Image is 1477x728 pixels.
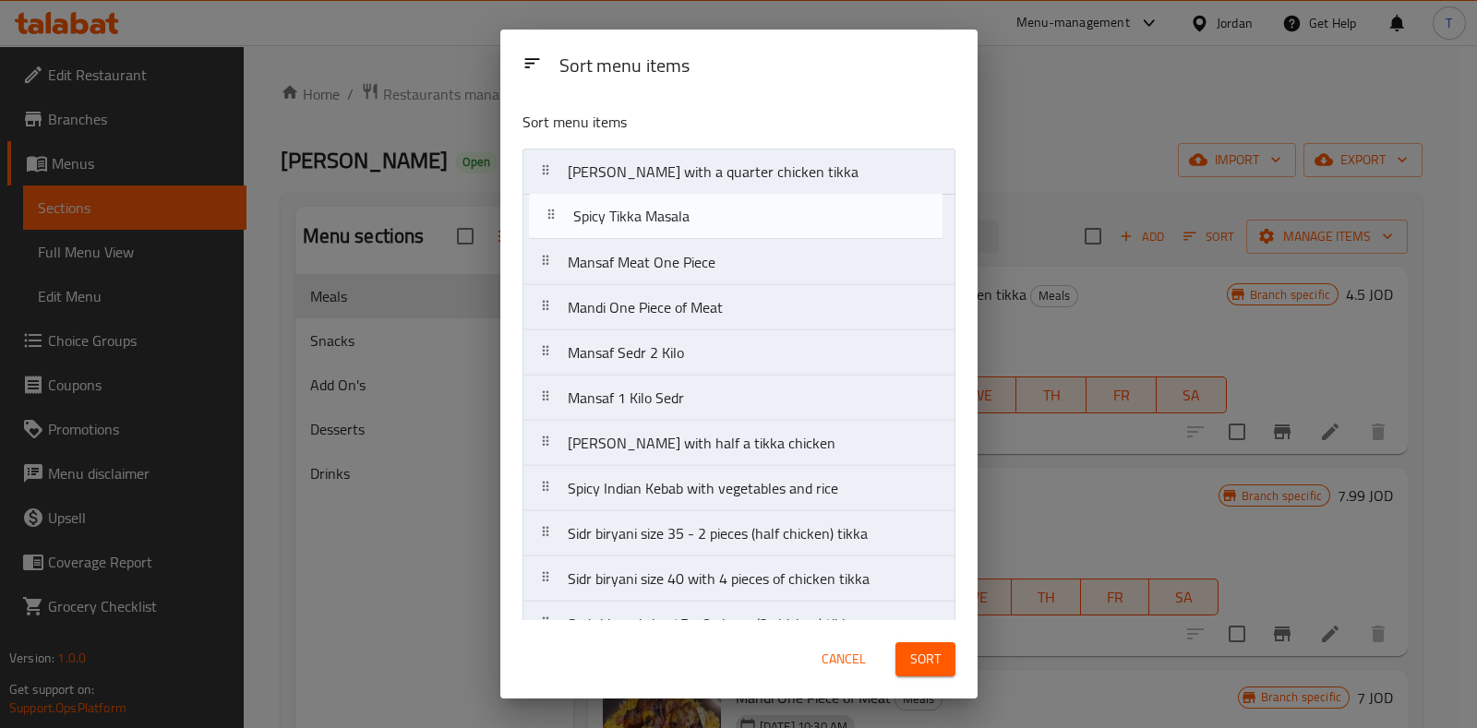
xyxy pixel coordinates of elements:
span: Cancel [822,648,866,671]
button: Sort [895,642,955,676]
span: Sort [910,648,941,671]
button: Cancel [814,642,873,676]
div: Sort menu items [552,46,963,88]
p: Sort menu items [522,111,866,134]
